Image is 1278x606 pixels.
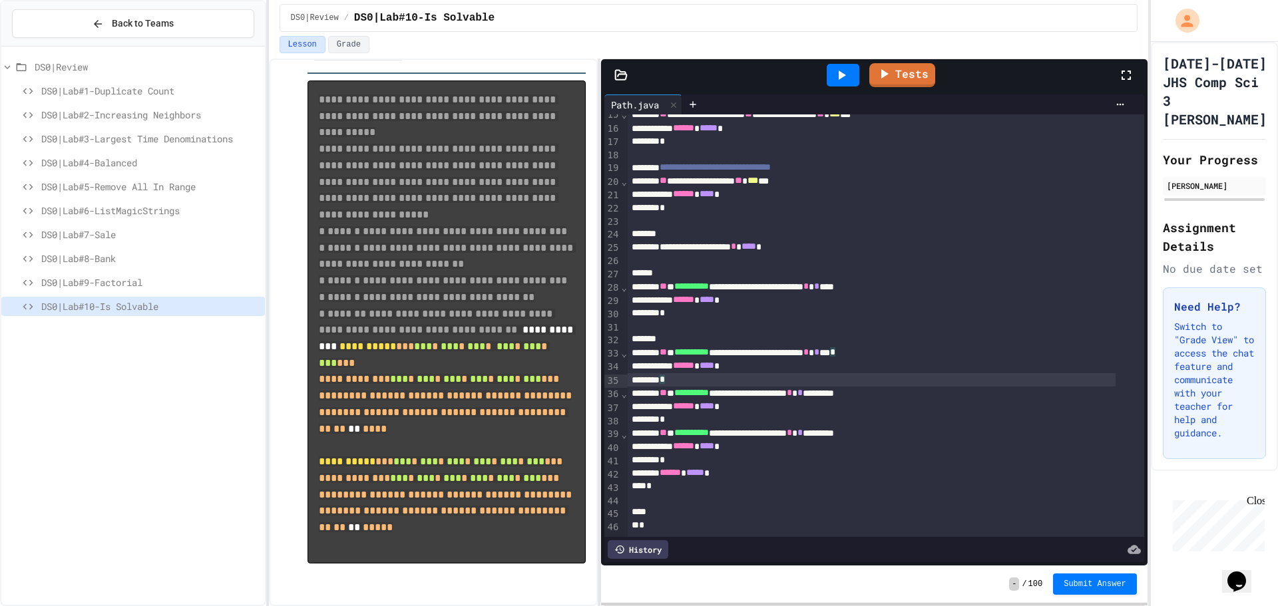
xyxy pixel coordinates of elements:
[604,122,621,136] div: 16
[604,468,621,482] div: 42
[1163,261,1266,277] div: No due date set
[604,388,621,401] div: 36
[41,299,260,313] span: DS0|Lab#10-Is Solvable
[604,202,621,216] div: 22
[604,521,621,534] div: 46
[1064,579,1126,589] span: Submit Answer
[604,495,621,508] div: 44
[620,282,627,293] span: Fold line
[604,295,621,308] div: 29
[604,482,621,495] div: 43
[620,176,627,187] span: Fold line
[41,84,260,98] span: DS0|Lab#1-Duplicate Count
[604,228,621,241] div: 24
[604,375,621,388] div: 35
[604,189,621,202] div: 21
[604,94,682,114] div: Path.java
[604,149,621,162] div: 18
[344,13,349,23] span: /
[41,227,260,241] span: DS0|Lab#7-Sale
[41,132,260,146] span: DS0|Lab#3-Largest Time Denominations
[604,98,666,112] div: Path.java
[604,308,621,321] div: 30
[604,428,621,441] div: 39
[604,361,621,374] div: 34
[41,180,260,194] span: DS0|Lab#5-Remove All In Range
[604,402,621,415] div: 37
[620,429,627,440] span: Fold line
[41,204,260,218] span: DS0|Lab#6-ListMagicStrings
[869,63,935,87] a: Tests
[1167,180,1262,192] div: [PERSON_NAME]
[1222,553,1265,593] iframe: chat widget
[604,255,621,268] div: 26
[604,415,621,428] div: 38
[1174,320,1255,440] p: Switch to "Grade View" to access the chat feature and communicate with your teacher for help and ...
[604,347,621,361] div: 33
[604,216,621,229] div: 23
[41,156,260,170] span: DS0|Lab#4-Balanced
[291,13,339,23] span: DS0|Review
[1028,579,1043,589] span: 100
[604,162,621,175] div: 19
[608,540,668,559] div: History
[604,108,621,122] div: 15
[1163,150,1266,169] h2: Your Progress
[41,108,260,122] span: DS0|Lab#2-Increasing Neighbors
[1162,5,1203,36] div: My Account
[280,36,325,53] button: Lesson
[620,348,627,359] span: Fold line
[604,508,621,521] div: 45
[604,455,621,468] div: 41
[604,334,621,347] div: 32
[328,36,369,53] button: Grade
[354,10,495,26] span: DS0|Lab#10-Is Solvable
[604,268,621,281] div: 27
[1163,54,1267,128] h1: [DATE]-[DATE] JHS Comp Sci 3 [PERSON_NAME]
[620,109,627,120] span: Fold line
[604,281,621,295] div: 28
[1009,577,1019,591] span: -
[35,60,260,74] span: DS0|Review
[1163,218,1266,255] h2: Assignment Details
[1053,573,1137,595] button: Submit Answer
[1168,495,1265,551] iframe: chat widget
[604,241,621,255] div: 25
[41,275,260,289] span: DS0|Lab#9-Factorial
[41,251,260,265] span: DS0|Lab#8-Bank
[112,17,174,31] span: Back to Teams
[1022,579,1026,589] span: /
[604,136,621,149] div: 17
[604,321,621,335] div: 31
[604,442,621,455] div: 40
[1174,299,1255,315] h3: Need Help?
[620,388,627,399] span: Fold line
[5,5,92,84] div: Chat with us now!Close
[12,9,254,38] button: Back to Teams
[604,176,621,189] div: 20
